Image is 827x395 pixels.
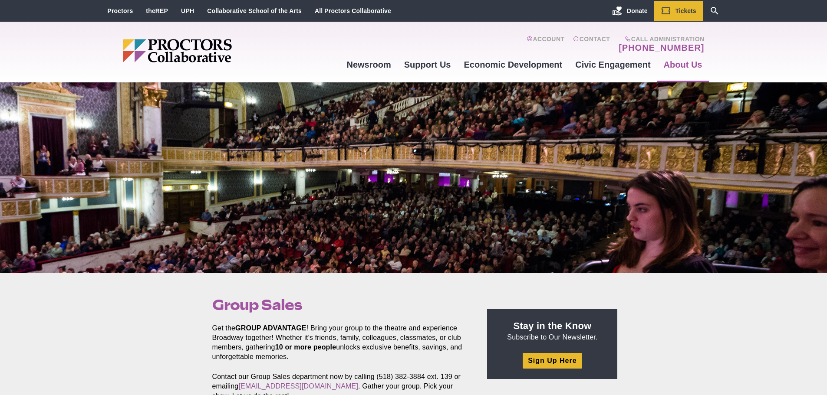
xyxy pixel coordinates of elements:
[181,7,194,14] a: UPH
[573,36,610,53] a: Contact
[523,353,582,368] a: Sign Up Here
[498,320,607,342] p: Subscribe to Our Newsletter.
[569,53,657,76] a: Civic Engagement
[340,53,397,76] a: Newsroom
[275,343,336,351] strong: 10 or more people
[146,7,168,14] a: theREP
[657,53,709,76] a: About Us
[398,53,458,76] a: Support Us
[616,36,704,42] span: Call Administration
[212,323,468,362] p: Get the ! Bring your group to the theatre and experience Broadway together! Whether it’s friends,...
[123,39,299,62] img: Proctors logo
[619,42,704,53] a: [PHONE_NUMBER]
[514,320,592,331] strong: Stay in the Know
[675,7,696,14] span: Tickets
[207,7,302,14] a: Collaborative School of the Arts
[527,36,564,53] a: Account
[235,324,306,332] strong: GROUP ADVANTAGE
[108,7,133,14] a: Proctors
[703,1,726,21] a: Search
[654,1,703,21] a: Tickets
[212,297,468,313] h1: Group Sales
[238,382,358,390] a: [EMAIL_ADDRESS][DOMAIN_NAME]
[606,1,654,21] a: Donate
[458,53,569,76] a: Economic Development
[315,7,391,14] a: All Proctors Collaborative
[627,7,647,14] span: Donate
